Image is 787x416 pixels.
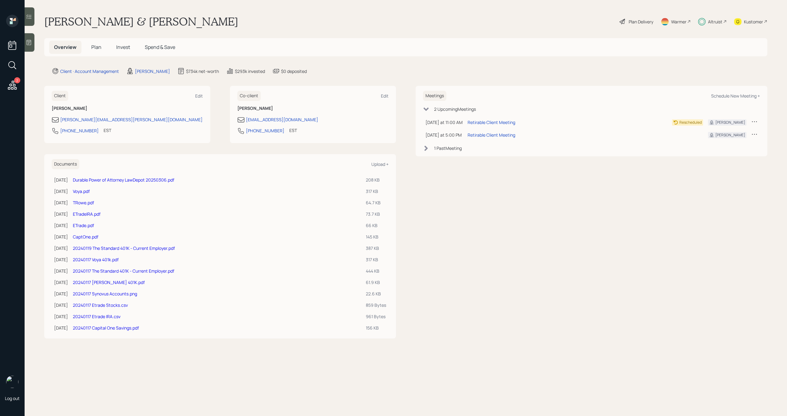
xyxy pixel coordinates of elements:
[6,376,18,388] img: michael-russo-headshot.png
[54,234,68,240] div: [DATE]
[73,211,101,217] a: ETradeIRA.pdf
[366,268,386,274] div: 444 KB
[281,68,307,74] div: $0 deposited
[246,116,318,123] div: [EMAIL_ADDRESS][DOMAIN_NAME]
[708,18,722,25] div: Altruist
[366,313,386,320] div: 961 Bytes
[371,161,389,167] div: Upload +
[52,91,68,101] h6: Client
[73,268,174,274] a: 20240117 The Standard 401K - Current Employer.pdf
[366,245,386,251] div: 387 KB
[60,116,203,123] div: [PERSON_NAME][EMAIL_ADDRESS][PERSON_NAME][DOMAIN_NAME]
[73,200,94,206] a: TRowe.pdf
[237,91,261,101] h6: Co-client
[52,106,203,111] h6: [PERSON_NAME]
[54,256,68,263] div: [DATE]
[91,44,101,50] span: Plan
[73,314,121,319] a: 20240117 Etrade IRA.csv
[54,44,77,50] span: Overview
[54,199,68,206] div: [DATE]
[366,290,386,297] div: 22.6 KB
[366,256,386,263] div: 317 KB
[73,291,137,297] a: 20240117 Synovus Accounts.png
[366,188,386,194] div: 317 KB
[366,199,386,206] div: 64.7 KB
[54,313,68,320] div: [DATE]
[14,77,20,83] div: 2
[289,127,297,134] div: EST
[425,119,463,126] div: [DATE] at 11:00 AM
[381,93,389,99] div: Edit
[366,325,386,331] div: 156 KB
[366,211,386,217] div: 73.7 KB
[73,234,98,240] a: CaptOne.pdf
[237,106,389,111] h6: [PERSON_NAME]
[711,93,760,99] div: Schedule New Meeting +
[52,159,79,169] h6: Documents
[73,257,119,262] a: 20240117 Voya 401k.pdf
[44,15,238,28] h1: [PERSON_NAME] & [PERSON_NAME]
[246,127,284,134] div: [PHONE_NUMBER]
[679,120,702,125] div: Rescheduled
[366,177,386,183] div: 208 KB
[235,68,265,74] div: $293k invested
[434,106,476,112] div: 2 Upcoming Meeting s
[54,188,68,194] div: [DATE]
[715,120,745,125] div: [PERSON_NAME]
[54,222,68,229] div: [DATE]
[5,395,20,401] div: Log out
[73,325,139,331] a: 20240117 Capital One Savings.pdf
[73,279,145,285] a: 20240117 [PERSON_NAME] 401K.pdf
[73,302,128,308] a: 20240117 Etrade Stocks.csv
[54,290,68,297] div: [DATE]
[434,145,462,151] div: 1 Past Meeting
[671,18,686,25] div: Warmer
[73,177,174,183] a: Durable Power of Attorney LawDepot 20250306.pdf
[366,234,386,240] div: 145 KB
[145,44,175,50] span: Spend & Save
[54,325,68,331] div: [DATE]
[54,245,68,251] div: [DATE]
[186,68,219,74] div: $734k net-worth
[366,222,386,229] div: 66 KB
[468,119,515,126] div: Retirable Client Meeting
[73,222,94,228] a: ETrade.pdf
[629,18,653,25] div: Plan Delivery
[135,68,170,74] div: [PERSON_NAME]
[366,302,386,308] div: 859 Bytes
[73,188,90,194] a: Voya.pdf
[54,177,68,183] div: [DATE]
[195,93,203,99] div: Edit
[54,302,68,308] div: [DATE]
[60,68,119,74] div: Client · Account Management
[104,127,111,134] div: EST
[54,268,68,274] div: [DATE]
[744,18,763,25] div: Kustomer
[54,279,68,286] div: [DATE]
[715,132,745,138] div: [PERSON_NAME]
[73,245,175,251] a: 20240119 The Standard 401K - Current Employer.pdf
[366,279,386,286] div: 61.9 KB
[423,91,446,101] h6: Meetings
[54,211,68,217] div: [DATE]
[116,44,130,50] span: Invest
[60,127,99,134] div: [PHONE_NUMBER]
[468,132,515,138] div: Retirable Client Meeting
[425,132,463,138] div: [DATE] at 5:00 PM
